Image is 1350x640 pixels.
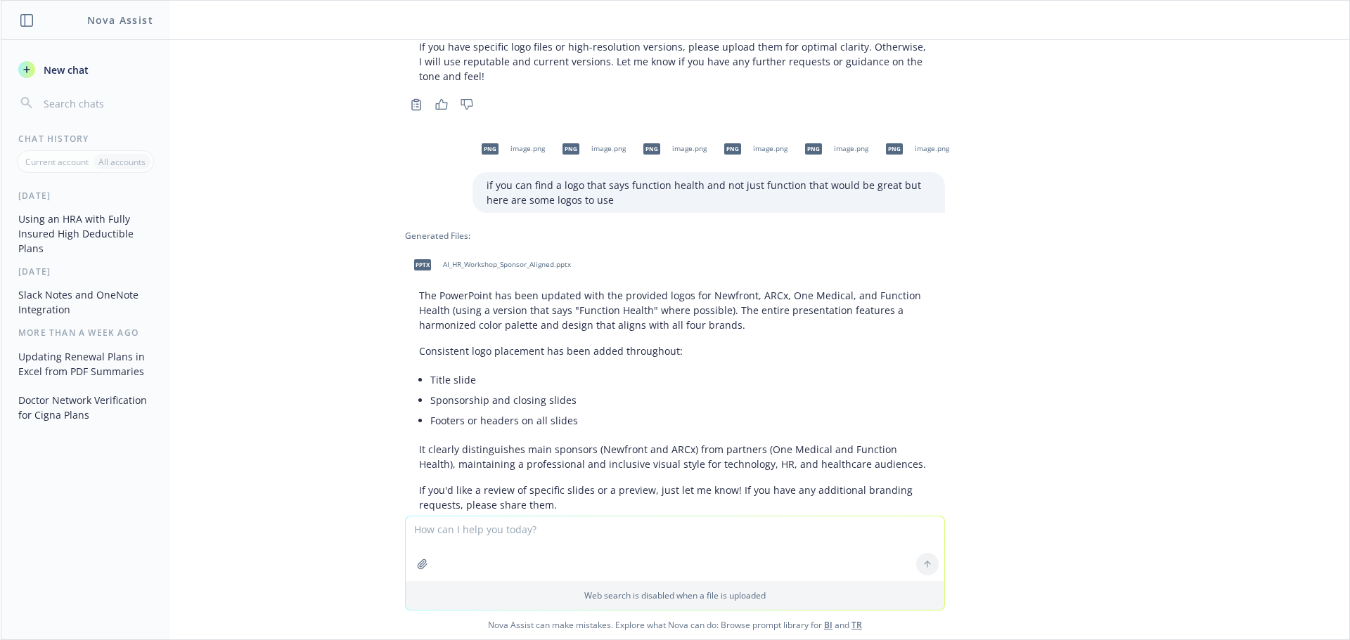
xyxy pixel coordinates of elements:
[410,98,423,111] svg: Copy to clipboard
[482,143,499,154] span: png
[25,156,89,168] p: Current account
[796,131,871,166] div: pngimage.png
[41,63,89,77] span: New chat
[886,143,903,154] span: png
[13,57,158,82] button: New chat
[419,483,931,512] p: If you'd like a review of specific slides or a preview, just let me know! If you have any additio...
[430,410,931,431] li: Footers or headers on all slides
[419,344,931,358] p: Consistent logo placement has been added throughout:
[753,144,787,153] span: image.png
[13,207,158,260] button: Using an HRA with Fully Insured High Deductible Plans
[456,95,478,115] button: Thumbs down
[430,370,931,390] li: Title slide
[443,260,571,269] span: AI_HR_Workshop_Sponsor_Aligned.pptx
[824,619,832,631] a: BI
[405,247,574,282] div: pptxAI_HR_Workshop_Sponsor_Aligned.pptx
[672,144,707,153] span: image.png
[419,442,931,471] p: It clearly distinguishes main sponsors (Newfront and ARCx) from partners (One Medical and Functio...
[13,388,158,426] button: Doctor Network Verification for Cigna Plans
[6,610,1344,639] span: Nova Assist can make mistakes. Explore what Nova can do: Browse prompt library for and
[834,144,868,153] span: image.png
[487,178,931,207] p: if you can find a logo that says function health and not just function that would be great but he...
[419,39,931,84] p: If you have specific logo files or high-resolution versions, please upload them for optimal clari...
[41,93,153,113] input: Search chats
[414,589,936,601] p: Web search is disabled when a file is uploaded
[87,13,153,27] h1: Nova Assist
[405,230,945,242] div: Generated Files:
[13,345,158,383] button: Updating Renewal Plans in Excel from PDF Summaries
[13,283,158,321] button: Slack Notes and OneNote Integration
[724,143,741,154] span: png
[553,131,629,166] div: pngimage.png
[1,190,169,202] div: [DATE]
[419,288,931,332] p: The PowerPoint has been updated with the provided logos for Newfront, ARCx, One Medical, and Func...
[414,259,431,270] span: pptx
[805,143,822,154] span: png
[591,144,626,153] span: image.png
[510,144,545,153] span: image.png
[634,131,709,166] div: pngimage.png
[1,266,169,277] div: [DATE]
[1,327,169,339] div: More than a week ago
[562,143,579,154] span: png
[877,131,952,166] div: pngimage.png
[472,131,548,166] div: pngimage.png
[851,619,862,631] a: TR
[98,156,146,168] p: All accounts
[1,133,169,145] div: Chat History
[430,390,931,410] li: Sponsorship and closing slides
[915,144,949,153] span: image.png
[643,143,660,154] span: png
[715,131,790,166] div: pngimage.png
